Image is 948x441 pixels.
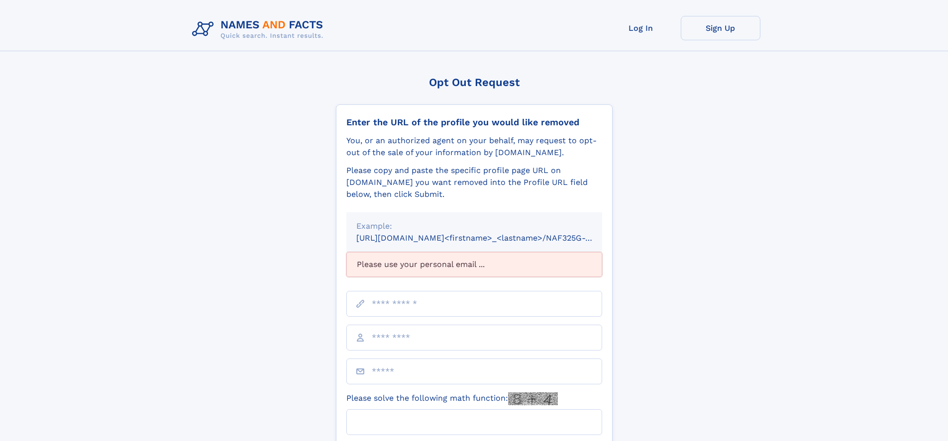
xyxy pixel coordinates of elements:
div: Opt Out Request [336,76,613,88]
label: Please solve the following math function: [346,392,558,405]
small: [URL][DOMAIN_NAME]<firstname>_<lastname>/NAF325G-xxxxxxxx [356,233,621,243]
div: You, or an authorized agent on your behalf, may request to opt-out of the sale of your informatio... [346,135,602,159]
div: Enter the URL of the profile you would like removed [346,117,602,128]
div: Please copy and paste the specific profile page URL on [DOMAIN_NAME] you want removed into the Pr... [346,165,602,200]
div: Example: [356,220,592,232]
a: Log In [601,16,681,40]
a: Sign Up [681,16,760,40]
img: Logo Names and Facts [188,16,331,43]
div: Please use your personal email ... [346,252,602,277]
